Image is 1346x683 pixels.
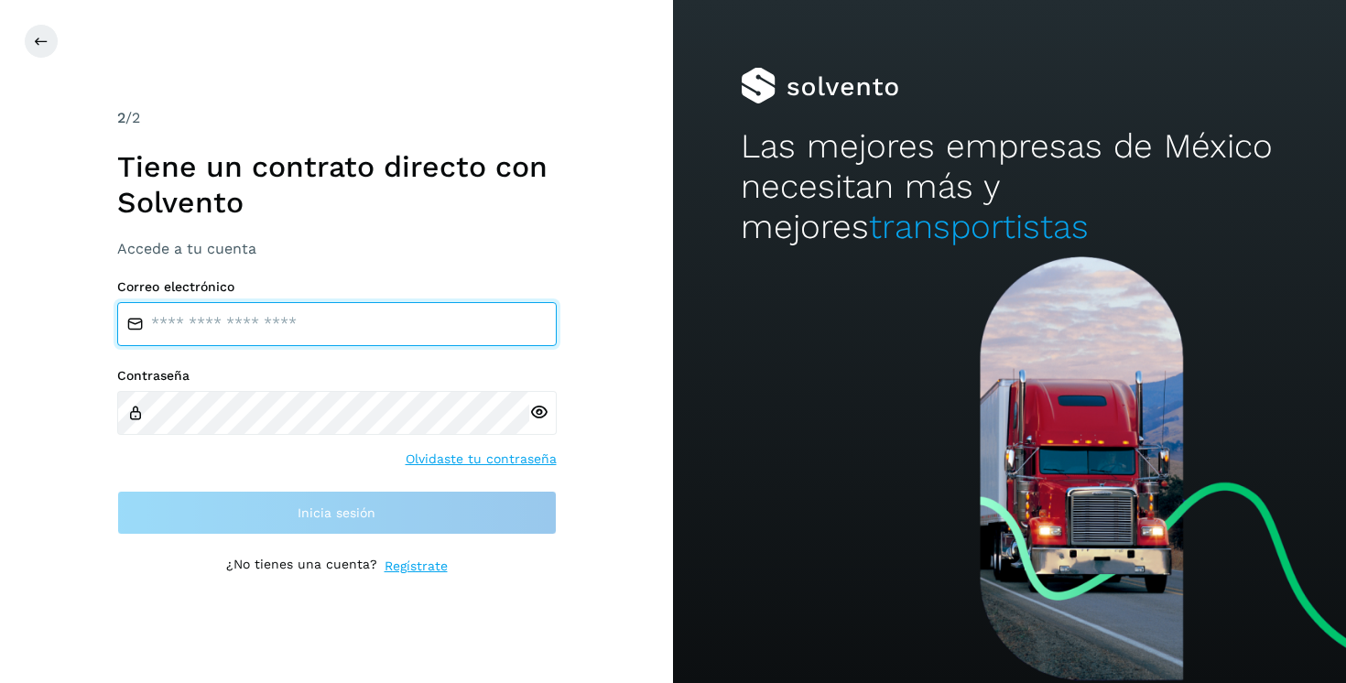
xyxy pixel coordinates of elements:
div: /2 [117,107,557,129]
span: transportistas [869,207,1089,246]
a: Olvidaste tu contraseña [406,450,557,469]
a: Regístrate [385,557,448,576]
h1: Tiene un contrato directo con Solvento [117,149,557,220]
h2: Las mejores empresas de México necesitan más y mejores [741,126,1279,248]
p: ¿No tienes una cuenta? [226,557,377,576]
span: 2 [117,109,125,126]
h3: Accede a tu cuenta [117,240,557,257]
span: Inicia sesión [298,506,375,519]
label: Contraseña [117,368,557,384]
label: Correo electrónico [117,279,557,295]
button: Inicia sesión [117,491,557,535]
